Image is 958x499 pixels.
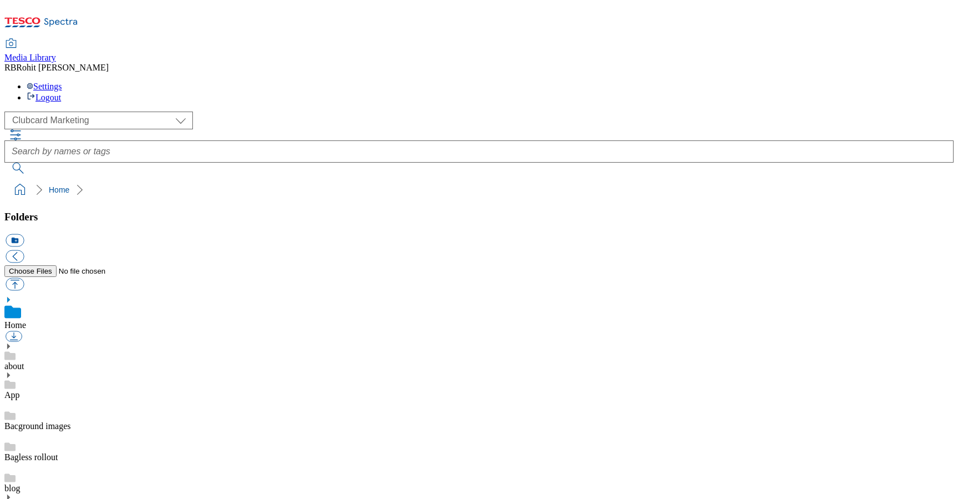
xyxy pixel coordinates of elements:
[4,63,16,72] span: RB
[4,483,20,493] a: blog
[27,93,61,102] a: Logout
[4,39,56,63] a: Media Library
[4,452,58,462] a: Bagless rollout
[27,82,62,91] a: Settings
[16,63,109,72] span: Rohit [PERSON_NAME]
[4,179,954,200] nav: breadcrumb
[49,185,69,194] a: Home
[4,320,26,330] a: Home
[11,181,29,199] a: home
[4,140,954,163] input: Search by names or tags
[4,390,20,400] a: App
[4,361,24,371] a: about
[4,211,954,223] h3: Folders
[4,53,56,62] span: Media Library
[4,421,71,431] a: Bacground images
